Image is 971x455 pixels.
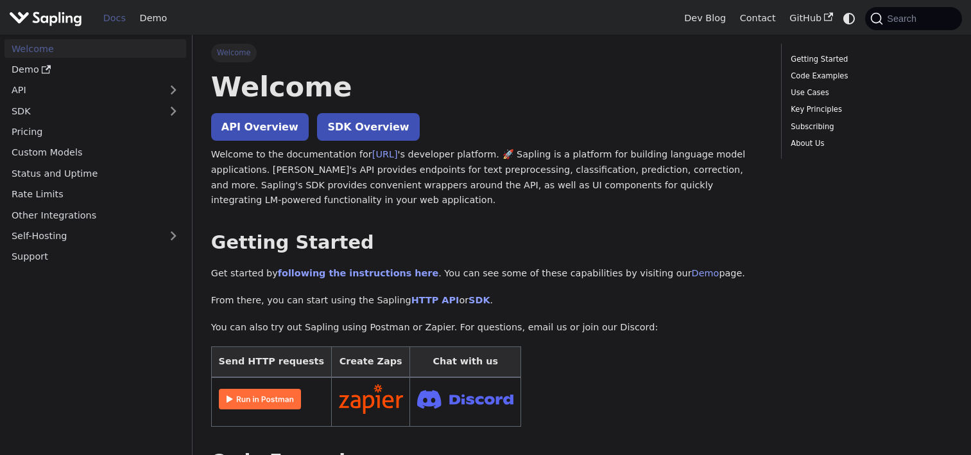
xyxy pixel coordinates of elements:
[791,53,948,66] a: Getting Started
[211,147,762,208] p: Welcome to the documentation for 's developer platform. 🚀 Sapling is a platform for building lang...
[4,39,186,58] a: Welcome
[410,347,521,377] th: Chat with us
[865,7,961,30] button: Search (Command+K)
[96,8,133,28] a: Docs
[411,295,460,305] a: HTTP API
[339,384,403,414] img: Connect in Zapier
[468,295,490,305] a: SDK
[840,9,859,28] button: Switch between dark and light mode (currently system mode)
[4,60,186,79] a: Demo
[211,293,762,308] p: From there, you can start using the Sapling or .
[211,44,762,62] nav: Breadcrumbs
[133,8,174,28] a: Demo
[211,69,762,104] h1: Welcome
[4,143,186,162] a: Custom Models
[791,138,948,150] a: About Us
[791,121,948,133] a: Subscribing
[211,266,762,281] p: Get started by . You can see some of these capabilities by visiting our page.
[791,103,948,116] a: Key Principles
[782,8,839,28] a: GitHub
[417,386,513,413] img: Join Discord
[9,9,82,28] img: Sapling.ai
[791,87,948,99] a: Use Cases
[211,44,257,62] span: Welcome
[4,123,186,141] a: Pricing
[677,8,732,28] a: Dev Blog
[160,81,186,100] button: Expand sidebar category 'API'
[733,8,783,28] a: Contact
[4,247,186,266] a: Support
[692,268,719,278] a: Demo
[4,102,160,120] a: SDK
[211,113,309,141] a: API Overview
[278,268,438,278] a: following the instructions here
[211,231,762,254] h2: Getting Started
[372,149,398,159] a: [URL]
[219,389,301,409] img: Run in Postman
[9,9,87,28] a: Sapling.aiSapling.ai
[883,13,924,24] span: Search
[791,70,948,82] a: Code Examples
[4,164,186,183] a: Status and Uptime
[160,102,186,120] button: Expand sidebar category 'SDK'
[211,347,331,377] th: Send HTTP requests
[4,185,186,204] a: Rate Limits
[4,227,186,245] a: Self-Hosting
[4,206,186,224] a: Other Integrations
[317,113,419,141] a: SDK Overview
[331,347,410,377] th: Create Zaps
[211,320,762,335] p: You can also try out Sapling using Postman or Zapier. For questions, email us or join our Discord:
[4,81,160,100] a: API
